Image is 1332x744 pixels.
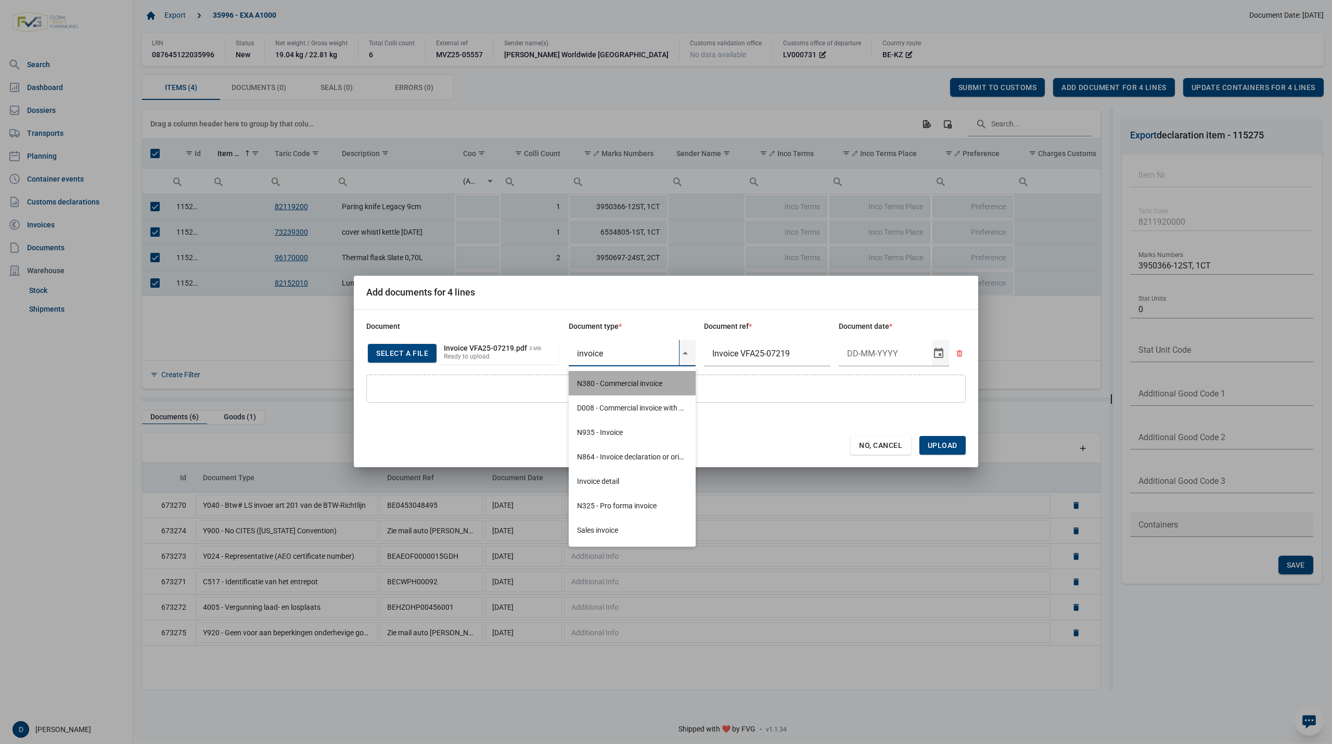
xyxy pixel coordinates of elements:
[569,371,696,395] div: N380 - Commercial invoice
[569,518,696,542] div: Sales invoice
[839,340,932,367] input: Document date
[839,322,966,331] div: Document date
[932,340,945,367] div: Select
[569,493,696,518] div: N325 - Pro forma invoice
[569,420,696,444] div: N935 - Invoice
[376,349,428,357] span: Select a file
[366,322,560,331] div: Document
[851,436,911,455] div: No, Cancel
[366,375,966,403] div: Add new line
[366,286,475,298] div: Add documents for 4 lines
[529,345,541,354] div: 3 MB
[569,371,696,542] div: Items
[859,441,903,450] span: No, Cancel
[569,367,696,547] div: Dropdown
[569,322,696,331] div: Document type
[928,441,957,450] span: Upload
[704,340,831,367] input: Document ref
[704,322,831,331] div: Document ref
[569,395,696,420] div: D008 - Commercial invoice with a signed declaration
[569,444,696,469] div: N864 - Invoice declaration or origin declaration
[569,469,696,493] div: Invoice detail
[679,340,691,367] div: Select
[444,353,490,362] div: Ready to upload
[444,345,527,354] div: Invoice VFA25-07219.pdf
[368,344,437,363] div: Select a file
[919,436,966,455] div: Upload
[569,340,679,367] input: Document type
